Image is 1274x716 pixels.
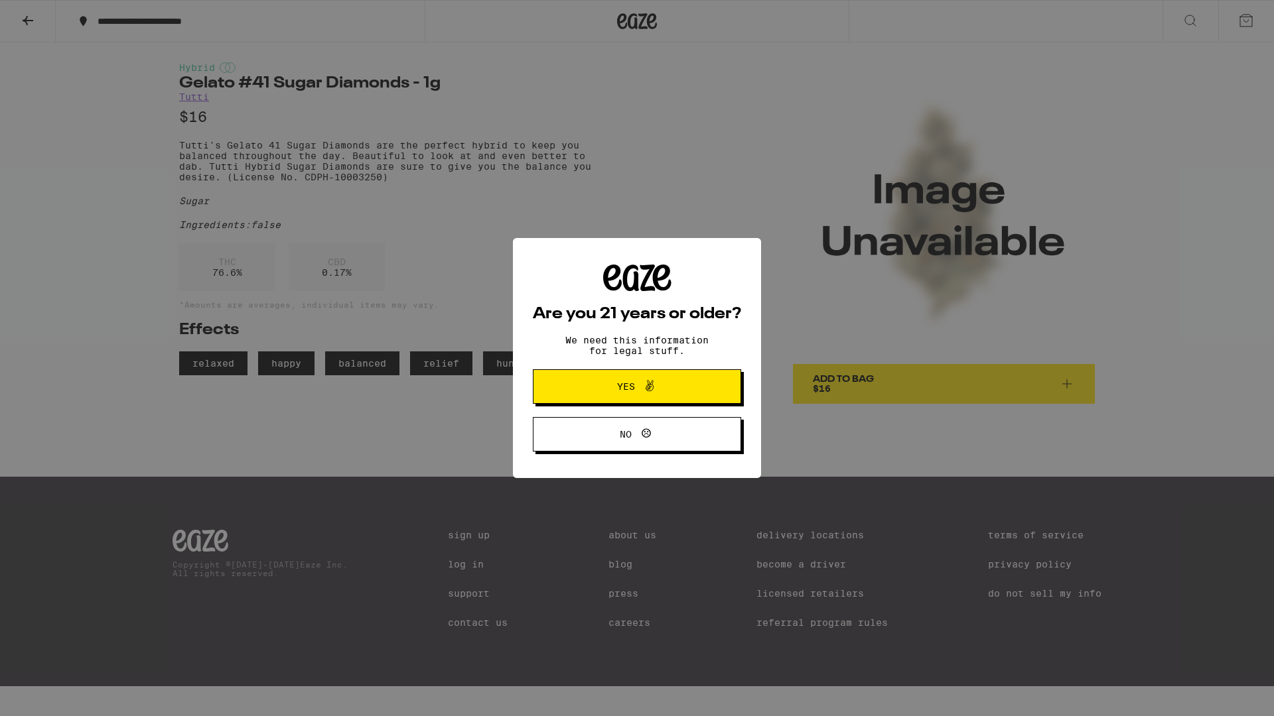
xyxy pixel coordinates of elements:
h2: Are you 21 years or older? [533,306,741,322]
span: No [620,430,632,439]
span: Yes [617,382,635,391]
button: No [533,417,741,451]
iframe: Opens a widget where you can find more information [1191,676,1261,709]
button: Yes [533,369,741,404]
p: We need this information for legal stuff. [554,335,720,356]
